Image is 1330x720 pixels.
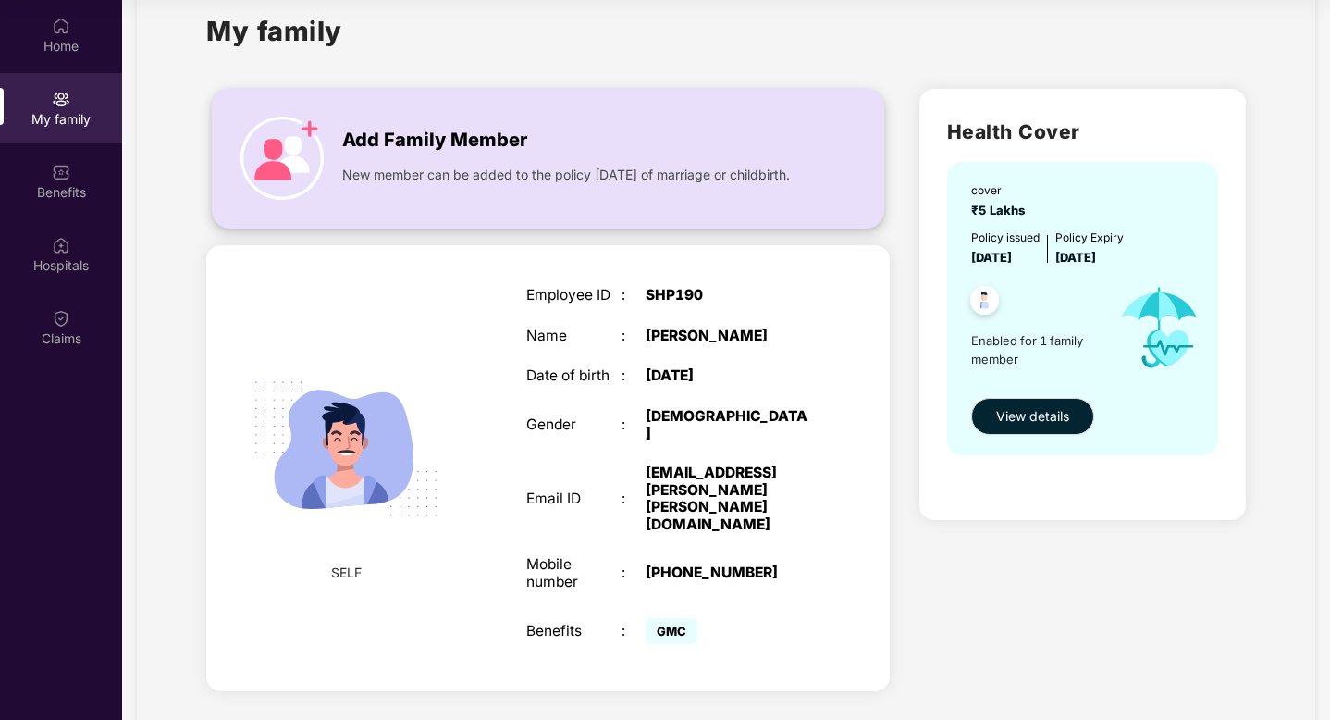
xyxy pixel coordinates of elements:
[526,490,622,507] div: Email ID
[622,328,646,344] div: :
[971,398,1094,435] button: View details
[646,465,812,533] div: [EMAIL_ADDRESS][PERSON_NAME][PERSON_NAME][DOMAIN_NAME]
[622,416,646,433] div: :
[526,556,622,590] div: Mobile number
[646,287,812,304] div: SHP190
[526,328,622,344] div: Name
[646,328,812,344] div: [PERSON_NAME]
[52,309,70,328] img: svg+xml;base64,PHN2ZyBpZD0iQ2xhaW0iIHhtbG5zPSJodHRwOi8vd3d3LnczLm9yZy8yMDAwL3N2ZyIgd2lkdGg9IjIwIi...
[971,250,1012,265] span: [DATE]
[646,367,812,384] div: [DATE]
[971,182,1032,200] div: cover
[646,565,812,581] div: [PHONE_NUMBER]
[526,416,622,433] div: Gender
[52,90,70,108] img: svg+xml;base64,PHN2ZyB3aWR0aD0iMjAiIGhlaWdodD0iMjAiIHZpZXdCb3g9IjAgMCAyMCAyMCIgZmlsbD0ibm9uZSIgeG...
[622,565,646,581] div: :
[996,406,1069,427] span: View details
[342,126,527,155] span: Add Family Member
[1103,267,1215,389] img: icon
[526,287,622,304] div: Employee ID
[52,236,70,254] img: svg+xml;base64,PHN2ZyBpZD0iSG9zcGl0YWxzIiB4bWxucz0iaHR0cDovL3d3dy53My5vcmcvMjAwMC9zdmciIHdpZHRoPS...
[646,618,697,644] span: GMC
[971,331,1103,369] span: Enabled for 1 family member
[52,17,70,35] img: svg+xml;base64,PHN2ZyBpZD0iSG9tZSIgeG1sbnM9Imh0dHA6Ly93d3cudzMub3JnLzIwMDAvc3ZnIiB3aWR0aD0iMjAiIG...
[52,163,70,181] img: svg+xml;base64,PHN2ZyBpZD0iQmVuZWZpdHMiIHhtbG5zPSJodHRwOi8vd3d3LnczLm9yZy8yMDAwL3N2ZyIgd2lkdGg9Ij...
[1055,230,1124,247] div: Policy Expiry
[622,287,646,304] div: :
[622,623,646,639] div: :
[622,367,646,384] div: :
[206,10,342,52] h1: My family
[622,490,646,507] div: :
[232,335,460,563] img: svg+xml;base64,PHN2ZyB4bWxucz0iaHR0cDovL3d3dy53My5vcmcvMjAwMC9zdmciIHdpZHRoPSIyMjQiIGhlaWdodD0iMT...
[240,117,324,200] img: icon
[947,117,1218,147] h2: Health Cover
[971,203,1032,217] span: ₹5 Lakhs
[342,165,790,185] span: New member can be added to the policy [DATE] of marriage or childbirth.
[526,623,622,639] div: Benefits
[331,563,362,583] span: SELF
[526,367,622,384] div: Date of birth
[1055,250,1096,265] span: [DATE]
[962,280,1007,326] img: svg+xml;base64,PHN2ZyB4bWxucz0iaHR0cDovL3d3dy53My5vcmcvMjAwMC9zdmciIHdpZHRoPSI0OC45NDMiIGhlaWdodD...
[646,408,812,442] div: [DEMOGRAPHIC_DATA]
[971,230,1040,247] div: Policy issued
